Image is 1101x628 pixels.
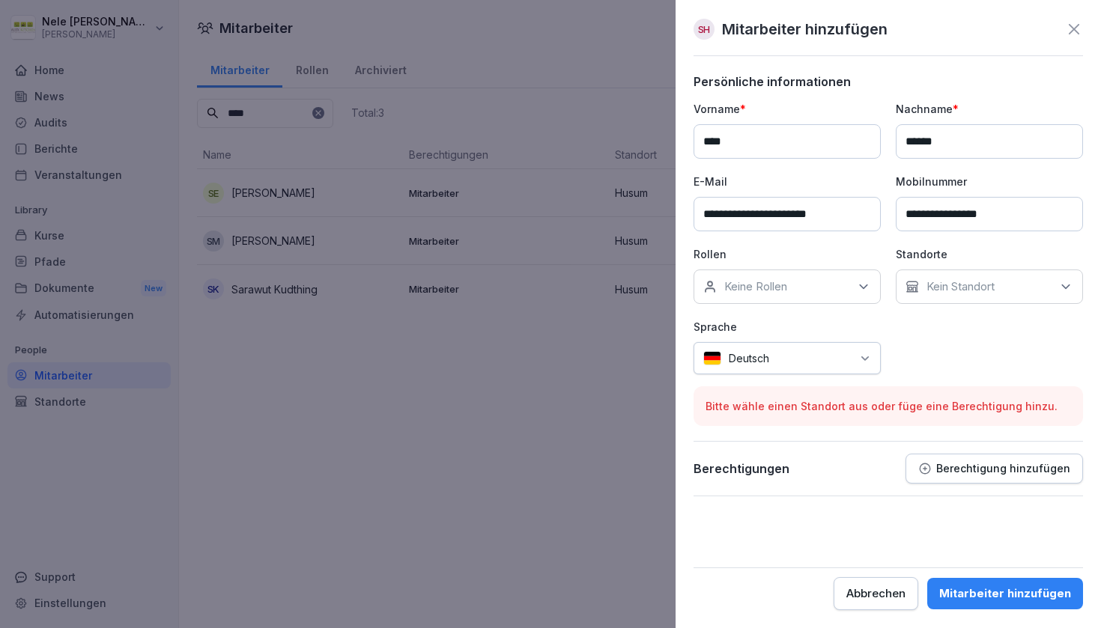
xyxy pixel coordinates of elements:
[722,18,888,40] p: Mitarbeiter hinzufügen
[896,174,1083,189] p: Mobilnummer
[939,585,1071,602] div: Mitarbeiter hinzufügen
[694,101,881,117] p: Vorname
[694,19,715,40] div: SH
[703,351,721,365] img: de.svg
[694,246,881,262] p: Rollen
[694,319,881,335] p: Sprache
[724,279,787,294] p: Keine Rollen
[834,577,918,610] button: Abbrechen
[694,342,881,374] div: Deutsch
[706,398,1071,414] p: Bitte wähle einen Standort aus oder füge eine Berechtigung hinzu.
[694,461,789,476] p: Berechtigungen
[936,463,1070,475] p: Berechtigung hinzufügen
[927,578,1083,609] button: Mitarbeiter hinzufügen
[896,101,1083,117] p: Nachname
[694,174,881,189] p: E-Mail
[926,279,995,294] p: Kein Standort
[896,246,1083,262] p: Standorte
[694,74,1083,89] p: Persönliche informationen
[846,585,906,602] div: Abbrechen
[906,454,1083,484] button: Berechtigung hinzufügen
